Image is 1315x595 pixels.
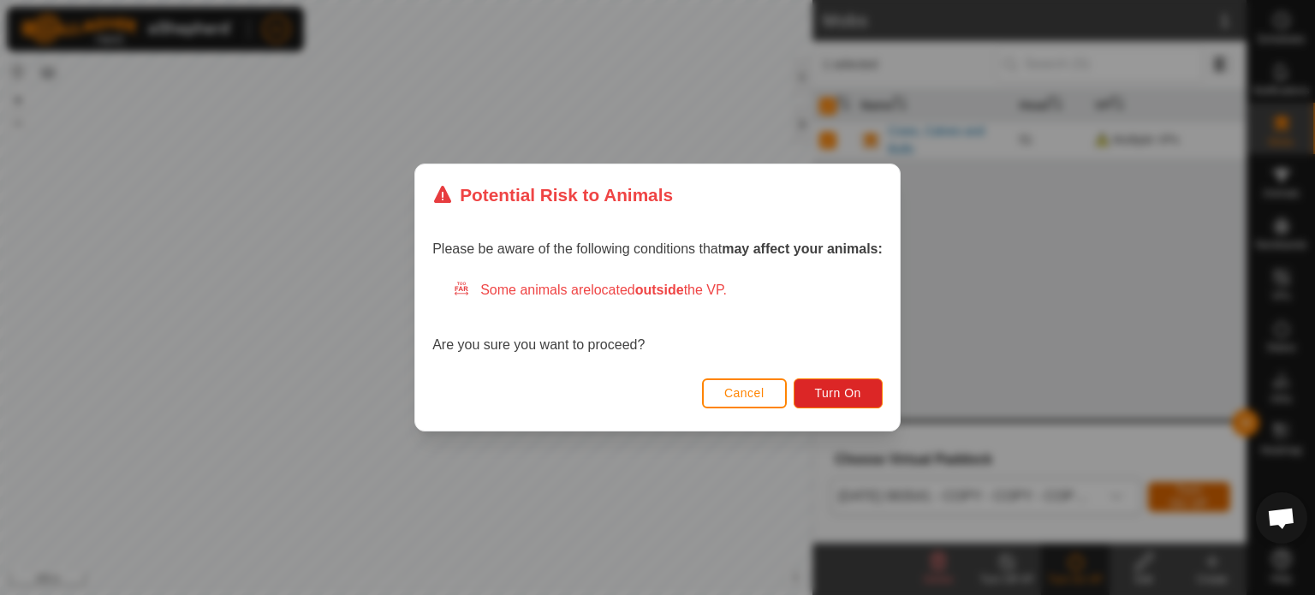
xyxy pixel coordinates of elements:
[591,283,727,297] span: located the VP.
[635,283,684,297] strong: outside
[432,280,883,355] div: Are you sure you want to proceed?
[794,378,883,408] button: Turn On
[722,241,883,256] strong: may affect your animals:
[453,280,883,300] div: Some animals are
[724,386,765,400] span: Cancel
[432,241,883,256] span: Please be aware of the following conditions that
[702,378,787,408] button: Cancel
[432,181,673,208] div: Potential Risk to Animals
[815,386,861,400] span: Turn On
[1256,492,1307,544] div: Open chat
